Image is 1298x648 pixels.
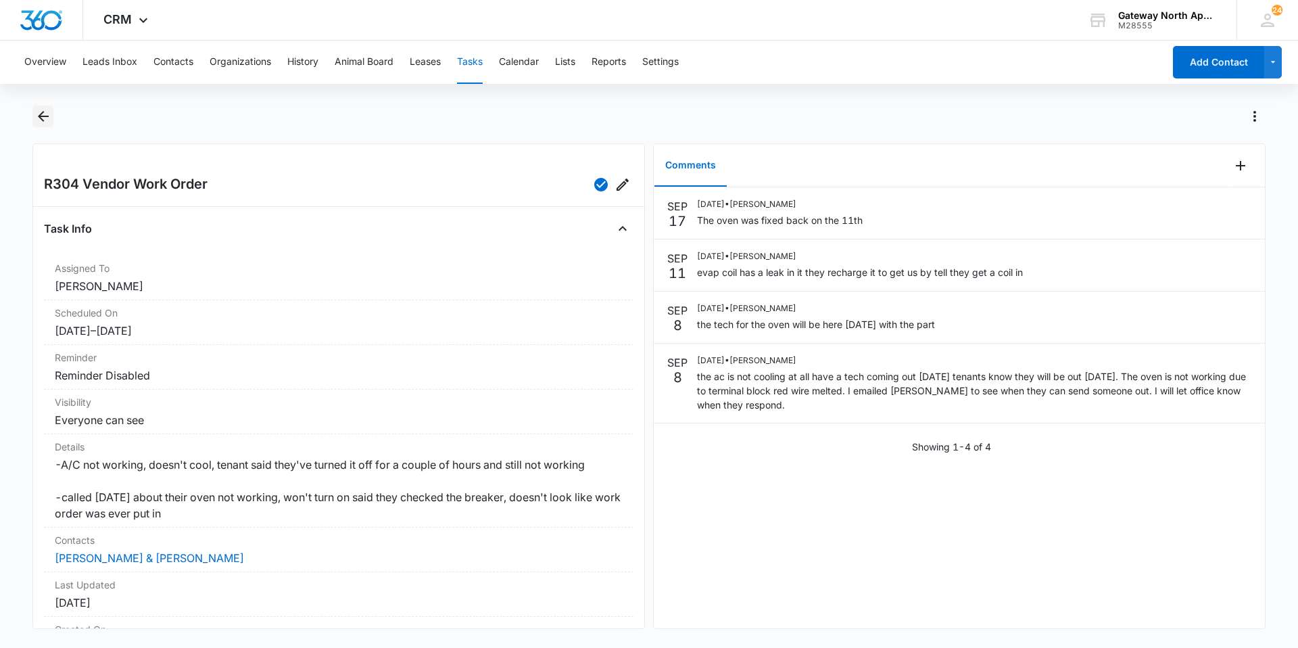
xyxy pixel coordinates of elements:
[44,572,633,617] div: Last Updated[DATE]
[55,278,623,294] dd: [PERSON_NAME]
[592,41,626,84] button: Reports
[410,41,441,84] button: Leases
[55,323,623,339] dd: [DATE] – [DATE]
[642,41,679,84] button: Settings
[44,300,633,345] div: Scheduled On[DATE]–[DATE]
[1118,21,1217,30] div: account id
[44,174,208,195] h2: R304 Vendor Work Order
[44,221,92,237] h4: Task Info
[55,551,244,565] a: [PERSON_NAME] & [PERSON_NAME]
[1118,10,1217,21] div: account name
[499,41,539,84] button: Calendar
[103,12,132,26] span: CRM
[55,395,623,409] dt: Visibility
[153,41,193,84] button: Contacts
[32,106,53,127] button: Back
[667,250,688,267] p: SEP
[55,533,623,547] dt: Contacts
[667,354,688,371] p: SEP
[555,41,575,84] button: Lists
[44,256,633,300] div: Assigned To[PERSON_NAME]
[457,41,483,84] button: Tasks
[912,440,991,454] p: Showing 1-4 of 4
[612,174,633,195] button: Edit
[55,578,623,592] dt: Last Updated
[1272,5,1282,16] div: notifications count
[1173,46,1264,78] button: Add Contact
[673,319,682,332] p: 8
[55,440,623,454] dt: Details
[44,345,633,390] div: ReminderReminder Disabled
[667,198,688,214] p: SEP
[55,261,623,275] dt: Assigned To
[287,41,318,84] button: History
[1230,155,1251,177] button: Add Comment
[697,302,935,315] p: [DATE] • [PERSON_NAME]
[697,265,1023,279] p: evap coil has a leak in it they recharge it to get us by tell they get a coil in
[697,250,1023,262] p: [DATE] • [PERSON_NAME]
[669,214,686,228] p: 17
[1272,5,1282,16] span: 24
[697,369,1251,412] p: the ac is not cooling at all have a tech coming out [DATE] tenants know they will be out [DATE]. ...
[44,528,633,572] div: Contacts[PERSON_NAME] & [PERSON_NAME]
[55,622,623,637] dt: Created On
[55,350,623,365] dt: Reminder
[55,412,623,428] dd: Everyone can see
[673,371,682,384] p: 8
[697,198,863,210] p: [DATE] • [PERSON_NAME]
[654,145,727,187] button: Comments
[210,41,271,84] button: Organizations
[697,213,863,227] p: The oven was fixed back on the 11th
[1244,106,1266,127] button: Actions
[44,434,633,528] div: Details-A/C not working, doesn't cool, tenant said they've turned it off for a couple of hours an...
[697,317,935,331] p: the tech for the oven will be here [DATE] with the part
[55,457,623,522] dd: -A/C not working, doesn't cool, tenant said they've turned it off for a couple of hours and still...
[55,367,623,384] dd: Reminder Disabled
[612,218,633,239] button: Close
[335,41,393,84] button: Animal Board
[24,41,66,84] button: Overview
[44,390,633,434] div: VisibilityEveryone can see
[55,306,623,320] dt: Scheduled On
[667,302,688,319] p: SEP
[697,354,1251,367] p: [DATE] • [PERSON_NAME]
[82,41,137,84] button: Leads Inbox
[55,595,623,611] dd: [DATE]
[669,267,686,280] p: 11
